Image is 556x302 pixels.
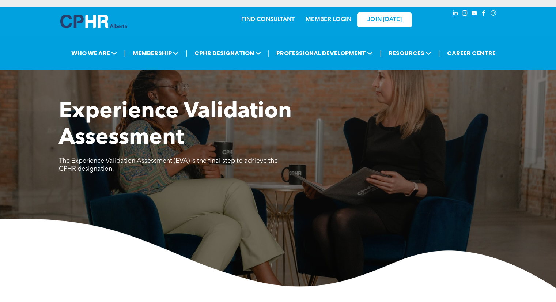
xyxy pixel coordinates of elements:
span: RESOURCES [386,46,434,60]
span: Experience Validation Assessment [59,101,292,149]
span: The Experience Validation Assessment (EVA) is the final step to achieve the CPHR designation. [59,158,278,172]
span: JOIN [DATE] [367,16,402,23]
img: A blue and white logo for cp alberta [60,15,127,28]
li: | [380,46,382,61]
a: JOIN [DATE] [357,12,412,27]
a: linkedin [451,9,459,19]
a: CAREER CENTRE [445,46,498,60]
a: youtube [470,9,479,19]
a: Social network [489,9,498,19]
li: | [438,46,440,61]
li: | [268,46,270,61]
a: MEMBER LOGIN [306,17,351,23]
a: instagram [461,9,469,19]
span: MEMBERSHIP [131,46,181,60]
li: | [124,46,126,61]
a: FIND CONSULTANT [241,17,295,23]
a: facebook [480,9,488,19]
li: | [186,46,188,61]
span: PROFESSIONAL DEVELOPMENT [274,46,375,60]
span: WHO WE ARE [69,46,119,60]
span: CPHR DESIGNATION [192,46,263,60]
